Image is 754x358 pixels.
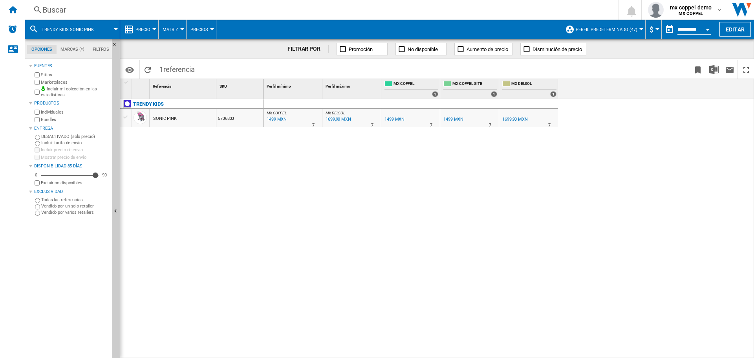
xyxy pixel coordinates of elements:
label: Vendido por un solo retailer [41,203,109,209]
span: Perfil mínimo [267,84,291,88]
div: 1499 MXN [383,116,404,123]
label: Excluir no disponibles [41,180,109,186]
div: 1499 MXN [443,117,463,122]
button: Precio [135,20,154,39]
div: Tiempo de entrega : 7 días [312,121,315,129]
div: Perfil mínimo Sort None [265,79,322,91]
input: Individuales [35,110,40,115]
span: referencia [163,65,195,73]
div: 90 [100,172,109,178]
span: MX COPPEL SITE [452,81,497,88]
img: excel-24x24.png [709,65,719,74]
label: Bundles [41,117,109,123]
div: Tiempo de entrega : 7 días [430,121,432,129]
div: Exclusividad [34,189,109,195]
div: MX DELSOL 1 offers sold by MX DELSOL [501,79,558,99]
span: Disminución de precio [533,46,582,52]
input: Incluir mi colección en las estadísticas [35,87,40,97]
div: 1499 MXN [384,117,404,122]
div: Sort None [134,79,149,91]
span: Aumento de precio [467,46,508,52]
div: 1699,90 MXN [502,117,528,122]
div: Sort None [151,79,216,91]
button: Enviar este reporte por correo electrónico [722,60,738,79]
span: MX COPPEL [393,81,438,88]
md-menu: Currency [646,20,662,39]
span: Precios [190,27,208,32]
div: Perfil máximo Sort None [324,79,381,91]
div: 0 [33,172,39,178]
div: Haga clic para filtrar por esa marca [133,99,164,109]
button: Precios [190,20,212,39]
input: Bundles [35,117,40,122]
div: Disponibilidad 85 Días [34,163,109,169]
span: $ [650,26,653,34]
span: Referencia [153,84,171,88]
div: TRENDY KIDS SONIC PINK [29,20,116,39]
div: Sort None [324,79,381,91]
button: Descargar en Excel [706,60,722,79]
label: Incluir precio de envío [41,147,109,153]
button: Marcar este reporte [690,60,706,79]
div: 1499 MXN [442,116,463,123]
div: SKU Sort None [218,79,263,91]
label: Sitios [41,72,109,78]
button: No disponible [395,43,447,55]
button: Matriz [163,20,182,39]
md-tab-item: Marcas (*) [57,45,89,54]
input: Todas las referencias [35,198,40,203]
md-slider: Disponibilidad [41,171,99,179]
span: MX DELSOL [326,111,345,115]
span: No disponible [408,46,438,52]
button: Maximizar [738,60,754,79]
div: MX COPPEL SITE 1 offers sold by MX COPPEL SITE [442,79,499,99]
div: Productos [34,100,109,106]
div: Tiempo de entrega : 7 días [489,121,491,129]
button: Disminución de precio [520,43,586,55]
span: 1 [156,60,199,77]
input: Mostrar precio de envío [35,180,40,185]
span: MX DELSOL [511,81,556,88]
input: Vendido por varios retailers [35,211,40,216]
button: Opciones [122,62,137,77]
input: Incluir tarifa de envío [35,141,40,146]
button: TRENDY KIDS SONIC PINK [42,20,102,39]
div: Sort None [265,79,322,91]
label: Incluir tarifa de envío [41,140,109,146]
button: Ocultar [112,39,121,53]
div: Tiempo de entrega : 7 días [548,121,551,129]
input: Sitios [35,72,40,77]
div: Precio [124,20,154,39]
button: Aumento de precio [454,43,512,55]
div: MX COPPEL 1 offers sold by MX COPPEL [383,79,440,99]
span: SKU [220,84,227,88]
button: Promoción [337,43,388,55]
div: FILTRAR POR [287,45,329,53]
div: 1699,90 MXN [501,116,528,123]
span: Matriz [163,27,178,32]
input: Vendido por un solo retailer [35,204,40,209]
md-tab-item: Opciones [27,45,57,54]
div: Referencia Sort None [151,79,216,91]
label: Marketplaces [41,79,109,85]
div: Última actualización : lunes, 15 de septiembre de 2025 11:01 [265,116,287,123]
label: Todas las referencias [41,197,109,203]
span: Perfil predeterminado (47) [576,27,637,32]
div: Tiempo de entrega : 7 días [371,121,373,129]
b: MX COPPEL [679,11,703,16]
label: Individuales [41,109,109,115]
div: Última actualización : lunes, 15 de septiembre de 2025 9:28 [324,116,351,123]
button: md-calendar [662,22,677,37]
button: Recargar [140,60,156,79]
md-tab-item: Filtros [88,45,113,54]
button: Perfil predeterminado (47) [576,20,641,39]
button: $ [650,20,657,39]
span: TRENDY KIDS SONIC PINK [42,27,94,32]
button: Open calendar [701,21,715,35]
span: Promoción [349,46,373,52]
span: Perfil máximo [326,84,350,88]
input: Incluir precio de envío [35,147,40,152]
